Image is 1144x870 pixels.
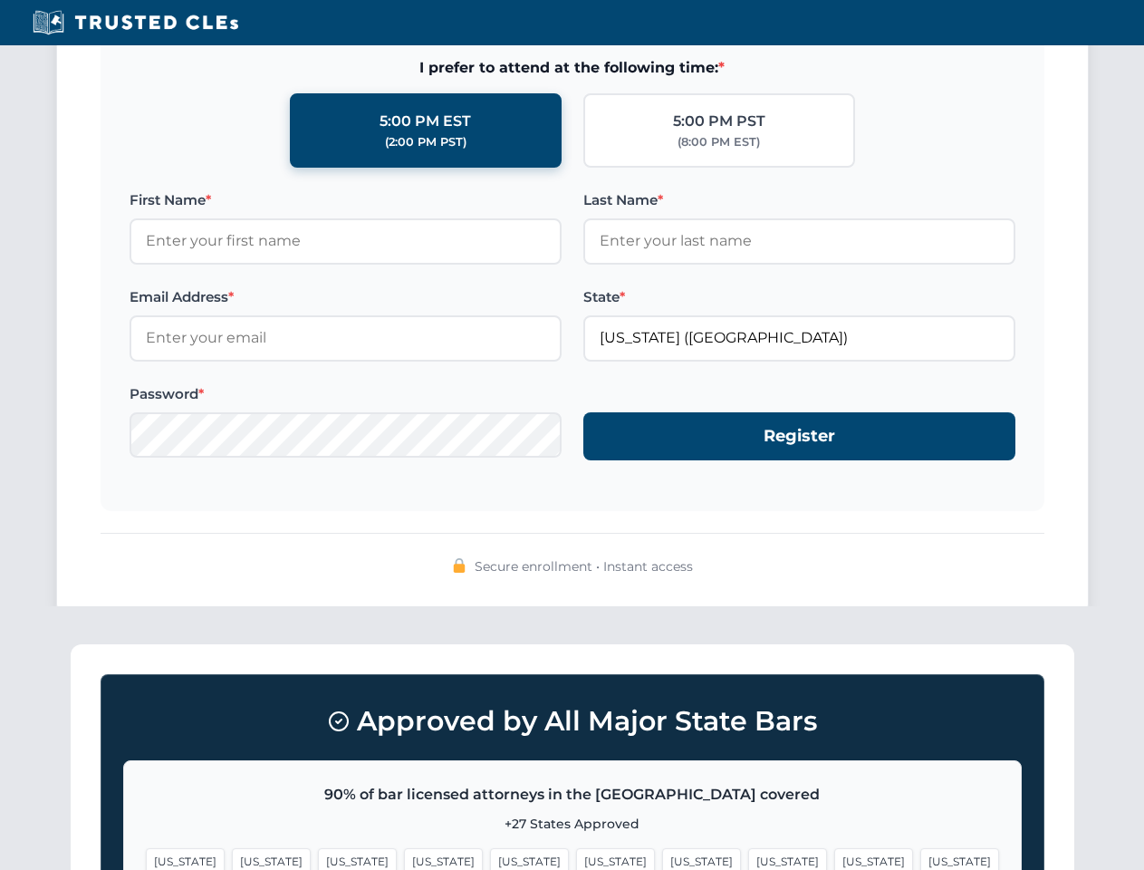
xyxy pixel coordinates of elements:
[130,218,562,264] input: Enter your first name
[27,9,244,36] img: Trusted CLEs
[130,383,562,405] label: Password
[130,315,562,361] input: Enter your email
[385,133,466,151] div: (2:00 PM PST)
[583,189,1015,211] label: Last Name
[673,110,765,133] div: 5:00 PM PST
[130,56,1015,80] span: I prefer to attend at the following time:
[583,412,1015,460] button: Register
[475,556,693,576] span: Secure enrollment • Instant access
[452,558,466,573] img: 🔒
[583,218,1015,264] input: Enter your last name
[123,697,1022,746] h3: Approved by All Major State Bars
[583,286,1015,308] label: State
[678,133,760,151] div: (8:00 PM EST)
[130,286,562,308] label: Email Address
[583,315,1015,361] input: Florida (FL)
[380,110,471,133] div: 5:00 PM EST
[130,189,562,211] label: First Name
[146,814,999,834] p: +27 States Approved
[146,783,999,807] p: 90% of bar licensed attorneys in the [GEOGRAPHIC_DATA] covered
